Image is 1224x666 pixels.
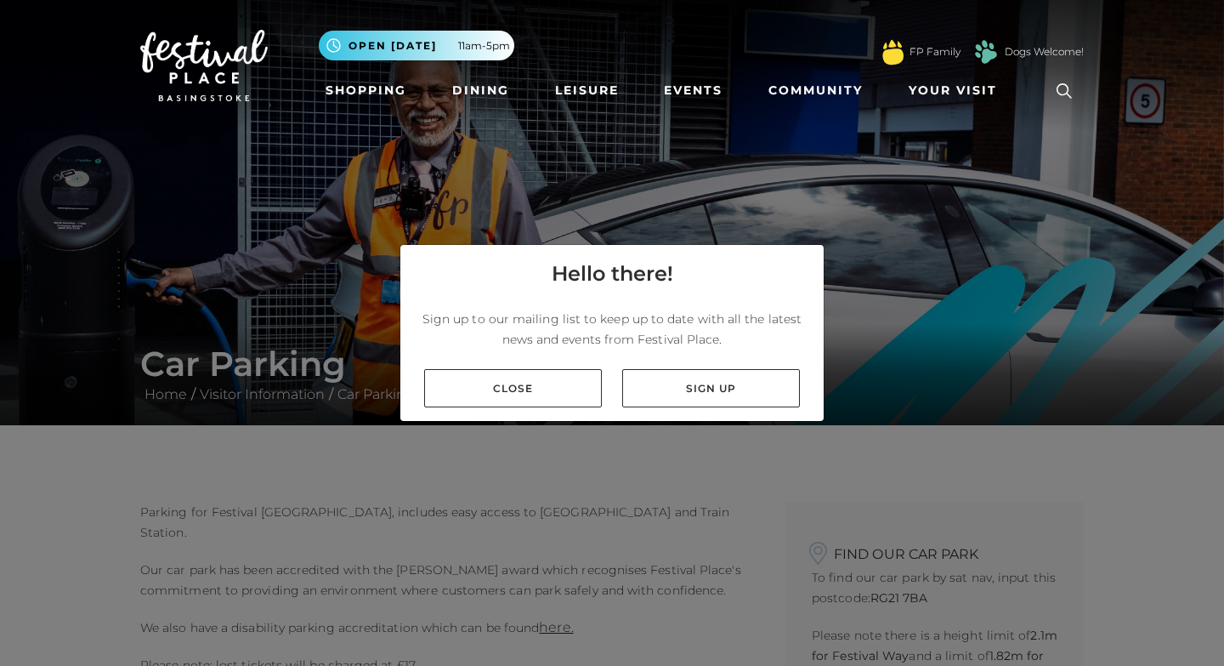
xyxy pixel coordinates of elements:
[348,38,437,54] span: Open [DATE]
[424,369,602,407] a: Close
[902,75,1012,106] a: Your Visit
[140,30,268,101] img: Festival Place Logo
[909,44,960,60] a: FP Family
[762,75,870,106] a: Community
[445,75,516,106] a: Dining
[548,75,626,106] a: Leisure
[414,309,810,350] p: Sign up to our mailing list to keep up to date with all the latest news and events from Festival ...
[657,75,729,106] a: Events
[319,31,514,60] button: Open [DATE] 11am-5pm
[1005,44,1084,60] a: Dogs Welcome!
[622,369,800,407] a: Sign up
[909,82,997,100] span: Your Visit
[319,75,413,106] a: Shopping
[458,38,510,54] span: 11am-5pm
[552,259,673,289] h4: Hello there!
